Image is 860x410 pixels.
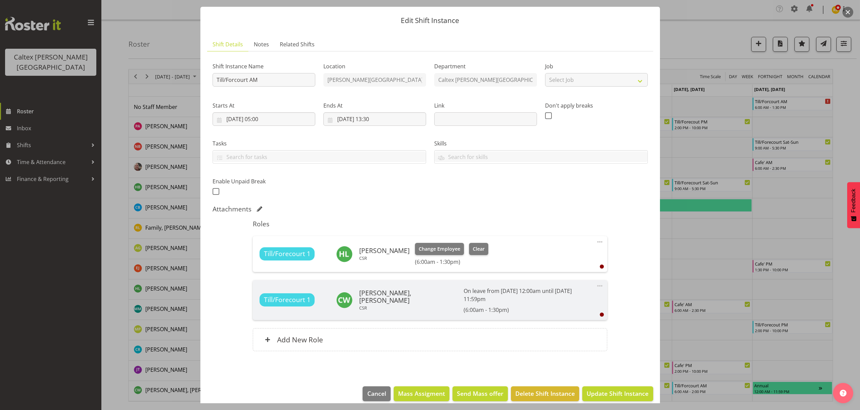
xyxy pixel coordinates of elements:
[469,243,488,255] button: Clear
[277,335,323,344] h6: Add New Role
[213,73,315,87] input: Shift Instance Name
[847,182,860,228] button: Feedback - Show survey
[363,386,390,401] button: Cancel
[213,139,426,147] label: Tasks
[464,287,590,303] p: On leave from [DATE] 12:00am until [DATE] 11:59pm
[253,220,607,228] h5: Roles
[545,101,648,110] label: Don't apply breaks
[213,40,243,48] span: Shift Details
[213,152,426,162] input: Search for tasks
[336,292,352,308] img: connor-wasley10956.jpg
[434,101,537,110] label: Link
[582,386,653,401] button: Update Shift Instance
[511,386,579,401] button: Delete Shift Instance
[323,112,426,126] input: Click to select...
[600,265,604,269] div: User is clocked out
[323,101,426,110] label: Ends At
[367,389,386,398] span: Cancel
[359,247,410,254] h6: [PERSON_NAME]
[434,139,648,147] label: Skills
[545,62,648,70] label: Job
[323,62,426,70] label: Location
[464,306,590,313] h6: (6:00am - 1:30pm)
[213,205,251,213] h5: Attachments
[473,245,485,253] span: Clear
[419,245,460,253] span: Change Employee
[398,389,445,398] span: Mass Assigment
[264,249,311,259] span: Till/Forecourt 1
[851,189,857,212] span: Feedback
[213,101,315,110] label: Starts At
[457,389,503,398] span: Send Mass offer
[280,40,315,48] span: Related Shifts
[336,246,352,262] img: hayden-lewis10958.jpg
[264,295,311,305] span: Till/Forecourt 1
[435,152,647,162] input: Search for skills
[394,386,449,401] button: Mass Assigment
[415,258,488,265] h6: (6:00am - 1:30pm)
[434,62,537,70] label: Department
[415,243,464,255] button: Change Employee
[207,17,653,24] p: Edit Shift Instance
[213,62,315,70] label: Shift Instance Name
[254,40,269,48] span: Notes
[452,386,508,401] button: Send Mass offer
[515,389,575,398] span: Delete Shift Instance
[213,177,315,185] label: Enable Unpaid Break
[587,389,648,398] span: Update Shift Instance
[359,289,458,304] h6: [PERSON_NAME], [PERSON_NAME]
[359,255,410,261] p: CSR
[840,390,846,396] img: help-xxl-2.png
[600,313,604,317] div: User is clocked out
[213,112,315,126] input: Click to select...
[359,305,458,311] p: CSR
